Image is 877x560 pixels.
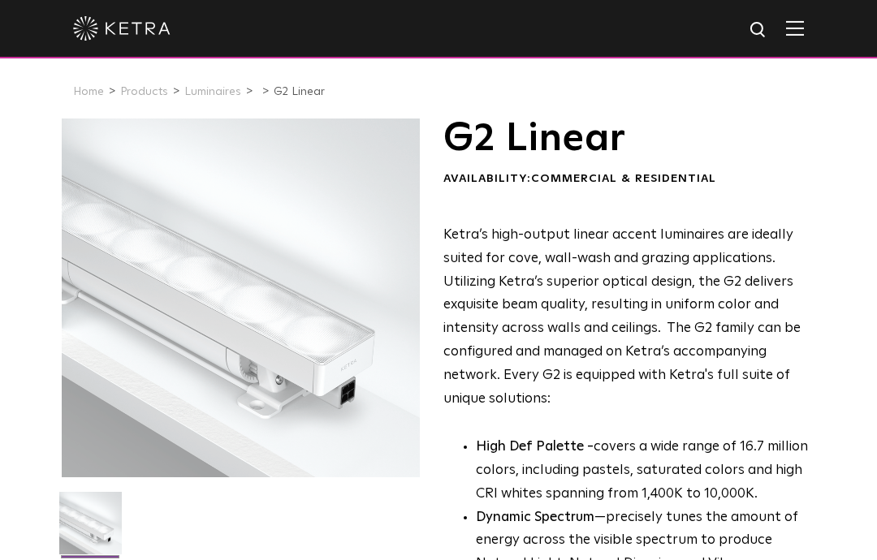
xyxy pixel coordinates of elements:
a: Home [73,86,104,97]
a: G2 Linear [274,86,325,97]
strong: Dynamic Spectrum [476,510,594,524]
img: ketra-logo-2019-white [73,16,171,41]
span: Commercial & Residential [531,173,716,184]
a: Luminaires [184,86,241,97]
img: Hamburger%20Nav.svg [786,20,804,36]
strong: High Def Palette - [476,440,594,454]
img: search icon [749,20,769,41]
h1: G2 Linear [443,118,810,159]
p: Ketra’s high-output linear accent luminaires are ideally suited for cove, wall-wash and grazing a... [443,224,810,411]
p: covers a wide range of 16.7 million colors, including pastels, saturated colors and high CRI whit... [476,436,810,506]
div: Availability: [443,171,810,187]
a: Products [120,86,168,97]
